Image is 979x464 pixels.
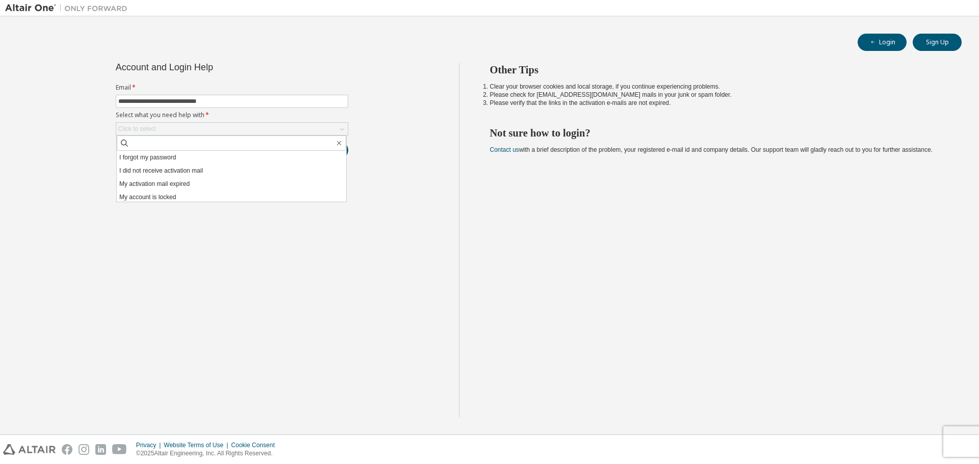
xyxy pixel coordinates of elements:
[5,3,133,13] img: Altair One
[490,146,519,153] a: Contact us
[858,34,907,51] button: Login
[490,99,944,107] li: Please verify that the links in the activation e-mails are not expired.
[62,444,72,455] img: facebook.svg
[112,444,127,455] img: youtube.svg
[116,63,302,71] div: Account and Login Help
[116,84,348,92] label: Email
[136,441,164,449] div: Privacy
[116,111,348,119] label: Select what you need help with
[136,449,281,458] p: © 2025 Altair Engineering, Inc. All Rights Reserved.
[490,126,944,140] h2: Not sure how to login?
[913,34,962,51] button: Sign Up
[118,125,156,133] div: Click to select
[490,91,944,99] li: Please check for [EMAIL_ADDRESS][DOMAIN_NAME] mails in your junk or spam folder.
[116,123,348,135] div: Click to select
[490,83,944,91] li: Clear your browser cookies and local storage, if you continue experiencing problems.
[231,441,280,449] div: Cookie Consent
[117,151,346,164] li: I forgot my password
[95,444,106,455] img: linkedin.svg
[490,63,944,76] h2: Other Tips
[490,146,933,153] span: with a brief description of the problem, your registered e-mail id and company details. Our suppo...
[79,444,89,455] img: instagram.svg
[164,441,231,449] div: Website Terms of Use
[3,444,56,455] img: altair_logo.svg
